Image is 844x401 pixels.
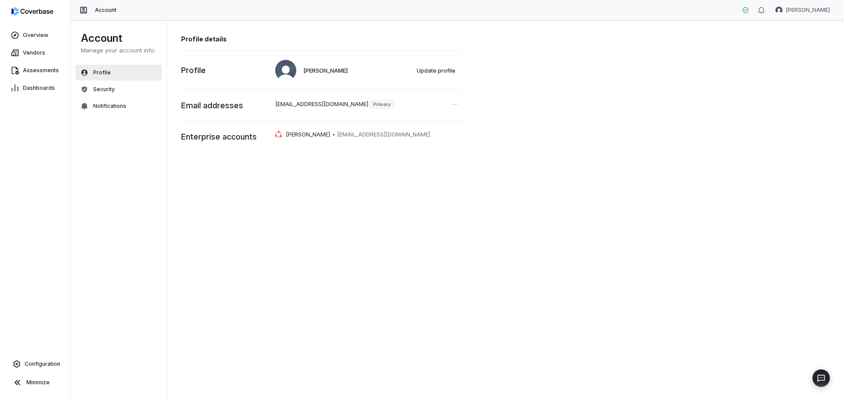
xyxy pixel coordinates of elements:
[93,86,115,93] span: Security
[275,131,282,138] img: SAML
[76,81,162,97] button: Security
[2,80,68,96] a: Dashboards
[275,100,368,109] p: [EMAIL_ADDRESS][DOMAIN_NAME]
[303,66,348,74] span: [PERSON_NAME]
[181,100,243,111] p: Email addresses
[2,27,68,43] a: Overview
[23,85,55,92] span: Dashboards
[76,65,162,81] button: Profile
[412,64,461,77] button: Update profile
[770,4,835,17] button: Brad Babin avatar[PERSON_NAME]
[76,98,162,114] button: Notifications
[23,49,45,56] span: Vendors
[181,34,462,44] h1: Profile details
[775,7,782,14] img: Brad Babin avatar
[371,100,393,108] span: Primary
[786,7,830,14] span: [PERSON_NAME]
[4,374,66,391] button: Minimize
[181,131,257,143] p: Enterprise accounts
[4,356,66,372] a: Configuration
[286,130,330,138] p: [PERSON_NAME]
[93,103,126,110] span: Notifications
[450,99,461,110] button: Open menu
[25,361,60,368] span: Configuration
[332,130,430,138] span: • [EMAIL_ADDRESS][DOMAIN_NAME]
[2,63,68,78] a: Assessments
[23,32,48,39] span: Overview
[2,45,68,61] a: Vendors
[81,46,156,54] p: Manage your account info.
[275,60,296,81] img: Brad Babin
[81,31,156,45] h1: Account
[93,69,111,76] span: Profile
[95,7,116,14] span: Account
[26,379,50,386] span: Minimize
[181,65,206,76] p: Profile
[11,7,53,16] img: logo-D7KZi-bG.svg
[23,67,59,74] span: Assessments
